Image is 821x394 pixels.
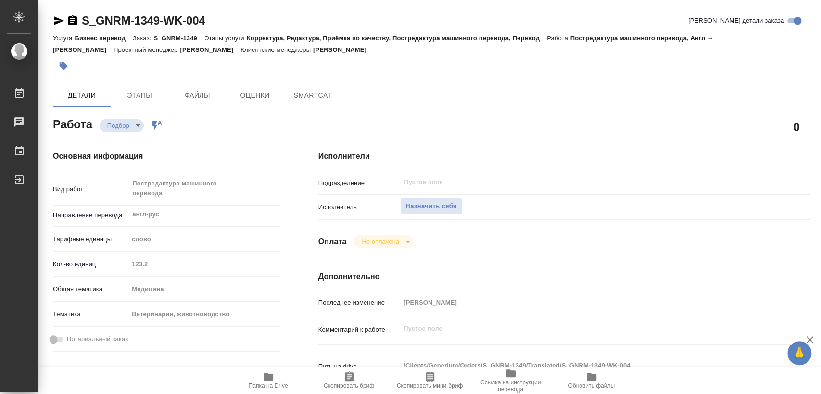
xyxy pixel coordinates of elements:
[67,15,78,26] button: Скопировать ссылку
[568,382,615,389] span: Обновить файлы
[318,362,401,371] p: Путь на drive
[400,295,769,309] input: Пустое поле
[100,119,144,132] div: Подбор
[390,367,470,394] button: Скопировать мини-бриф
[791,343,808,363] span: 🙏
[240,46,313,53] p: Клиентские менеджеры
[688,16,784,25] span: [PERSON_NAME] детали заказа
[114,46,180,53] p: Проектный менеджер
[53,309,128,319] p: Тематика
[309,367,390,394] button: Скопировать бриф
[232,89,278,101] span: Оценки
[82,14,205,27] a: S_GNRM-1349-WK-004
[397,382,463,389] span: Скопировать мини-бриф
[53,210,128,220] p: Направление перевода
[547,35,570,42] p: Работа
[59,89,105,101] span: Детали
[787,341,811,365] button: 🙏
[53,234,128,244] p: Тарифные единицы
[53,259,128,269] p: Кол-во единиц
[247,35,547,42] p: Корректура, Редактура, Приёмка по качеству, Постредактура машинного перевода, Перевод
[318,178,401,188] p: Подразделение
[53,55,74,76] button: Добавить тэг
[228,367,309,394] button: Папка на Drive
[180,46,240,53] p: [PERSON_NAME]
[400,357,769,374] textarea: /Clients/Generium/Orders/S_GNRM-1349/Translated/S_GNRM-1349-WK-004
[128,306,279,322] div: Ветеринария, животноводство
[133,35,153,42] p: Заказ:
[53,115,92,132] h2: Работа
[313,46,374,53] p: [PERSON_NAME]
[174,89,220,101] span: Файлы
[403,176,746,188] input: Пустое поле
[104,122,132,130] button: Подбор
[354,235,413,248] div: Подбор
[551,367,632,394] button: Обновить файлы
[53,150,280,162] h4: Основная информация
[128,281,279,297] div: Медицина
[53,15,64,26] button: Скопировать ссылку для ЯМессенджера
[53,284,128,294] p: Общая тематика
[318,202,401,212] p: Исполнитель
[204,35,247,42] p: Этапы услуги
[128,257,279,271] input: Пустое поле
[53,185,128,194] p: Вид работ
[400,198,462,215] button: Назначить себя
[318,271,810,283] h4: Дополнительно
[290,89,336,101] span: SmartCat
[318,150,810,162] h4: Исполнители
[324,382,374,389] span: Скопировать бриф
[470,367,551,394] button: Ссылка на инструкции перевода
[53,35,75,42] p: Услуга
[318,325,401,334] p: Комментарий к работе
[75,35,133,42] p: Бизнес перевод
[153,35,204,42] p: S_GNRM-1349
[476,379,545,393] span: Ссылка на инструкции перевода
[359,237,402,246] button: Не оплачена
[318,298,401,308] p: Последнее изменение
[793,119,799,135] h2: 0
[116,89,163,101] span: Этапы
[128,231,279,247] div: слово
[249,382,288,389] span: Папка на Drive
[318,236,347,247] h4: Оплата
[67,334,128,344] span: Нотариальный заказ
[405,201,456,212] span: Назначить себя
